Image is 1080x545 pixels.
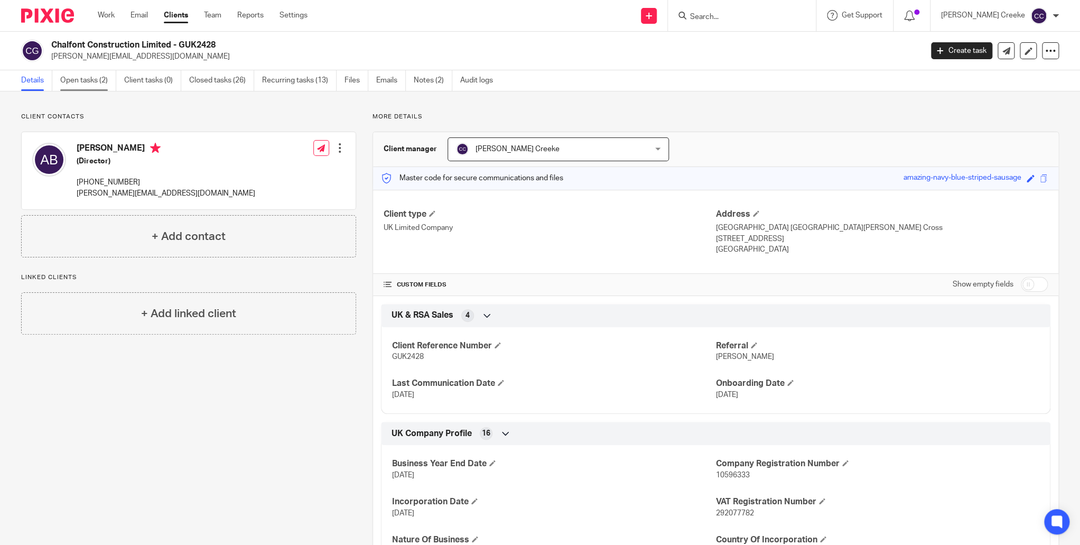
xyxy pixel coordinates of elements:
p: More details [373,113,1059,121]
img: Pixie [21,8,74,23]
img: svg%3E [1030,7,1047,24]
p: [STREET_ADDRESS] [716,234,1048,244]
h4: Onboarding Date [716,378,1039,389]
span: [DATE] [392,391,414,399]
span: 16 [482,428,490,439]
p: Client contacts [21,113,356,121]
span: 292077782 [716,510,754,517]
p: UK Limited Company [384,223,715,233]
a: Closed tasks (26) [189,70,254,91]
h4: Incorporation Date [392,496,715,507]
a: Details [21,70,52,91]
span: GUK2428 [392,353,424,361]
span: [DATE] [716,391,738,399]
label: Show empty fields [953,279,1013,290]
span: UK & RSA Sales [392,310,453,321]
h4: Address [716,209,1048,220]
p: [PHONE_NUMBER] [77,177,255,188]
p: [PERSON_NAME][EMAIL_ADDRESS][DOMAIN_NAME] [51,51,915,62]
h5: (Director) [77,156,255,167]
p: [GEOGRAPHIC_DATA] [716,244,1048,255]
h4: Business Year End Date [392,458,715,469]
img: svg%3E [32,143,66,177]
h4: [PERSON_NAME] [77,143,255,156]
h2: Chalfont Construction Limited - GUK2428 [51,40,742,51]
p: Master code for secure communications and files [381,173,563,183]
a: Reports [237,10,264,21]
p: [PERSON_NAME] Creeke [941,10,1025,21]
h4: Referral [716,340,1039,352]
a: Open tasks (2) [60,70,116,91]
span: 4 [465,310,470,321]
span: [DATE] [392,510,414,517]
i: Primary [150,143,161,153]
h4: Last Communication Date [392,378,715,389]
span: 10596333 [716,472,750,479]
a: Team [204,10,221,21]
h4: + Add contact [152,228,226,245]
a: Clients [164,10,188,21]
span: [DATE] [392,472,414,479]
h4: VAT Registration Number [716,496,1039,507]
p: Linked clients [21,273,356,282]
span: Get Support [842,12,882,19]
a: Email [131,10,148,21]
h4: + Add linked client [141,306,236,322]
img: svg%3E [21,40,43,62]
h4: CUSTOM FIELDS [384,281,715,289]
a: Emails [376,70,406,91]
a: Recurring tasks (13) [262,70,337,91]
a: Create task [931,42,992,59]
a: Files [345,70,368,91]
a: Notes (2) [414,70,452,91]
input: Search [689,13,784,22]
h4: Company Registration Number [716,458,1039,469]
a: Settings [280,10,308,21]
img: svg%3E [456,143,469,155]
span: [PERSON_NAME] Creeke [476,145,560,153]
a: Audit logs [460,70,501,91]
a: Work [98,10,115,21]
h3: Client manager [384,144,437,154]
a: Client tasks (0) [124,70,181,91]
h4: Client Reference Number [392,340,715,352]
div: amazing-navy-blue-striped-sausage [904,172,1021,184]
h4: Client type [384,209,715,220]
span: UK Company Profile [392,428,472,439]
span: [PERSON_NAME] [716,353,774,361]
p: [GEOGRAPHIC_DATA] [GEOGRAPHIC_DATA][PERSON_NAME] Cross [716,223,1048,233]
p: [PERSON_NAME][EMAIL_ADDRESS][DOMAIN_NAME] [77,188,255,199]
